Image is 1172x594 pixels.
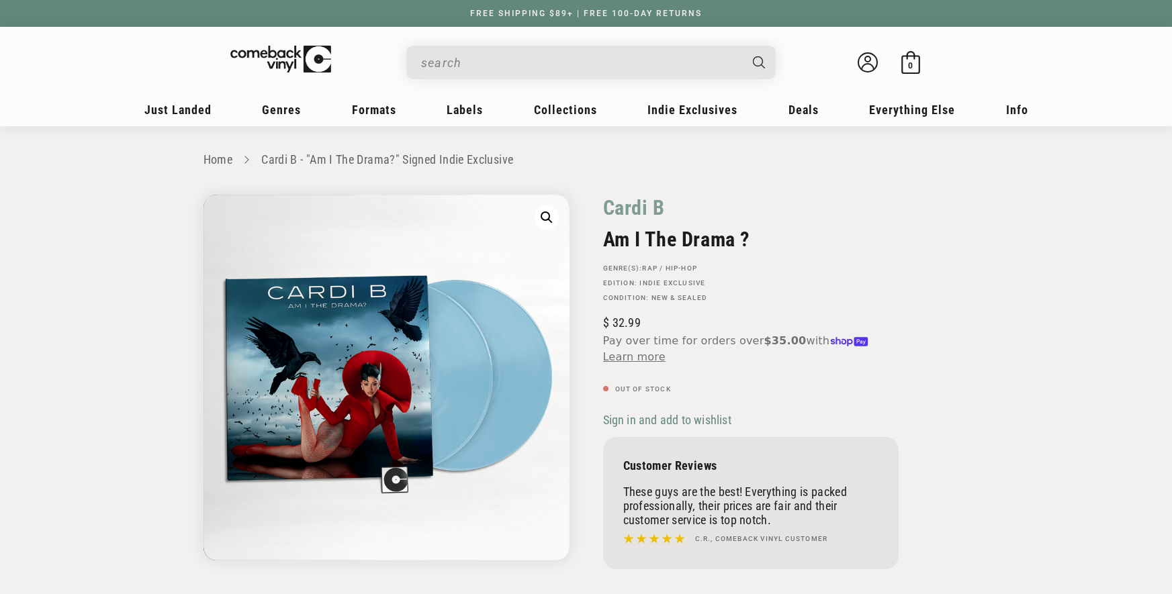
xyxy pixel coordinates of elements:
[603,315,641,330] span: 32.99
[603,412,735,428] button: Sign in and add to wishlist
[647,103,737,117] span: Indie Exclusives
[457,9,715,18] a: FREE SHIPPING $89+ | FREE 100-DAY RETURNS
[603,413,731,427] span: Sign in and add to wishlist
[788,103,819,117] span: Deals
[534,103,597,117] span: Collections
[908,60,913,70] span: 0
[603,195,665,221] a: Cardi B
[639,279,705,287] a: Indie Exclusive
[204,152,232,166] a: Home
[623,458,878,473] p: Customer Reviews
[623,530,685,548] img: star5.svg
[741,46,777,79] button: Search
[144,103,212,117] span: Just Landed
[642,264,697,272] a: Rap / Hip-Hop
[447,103,483,117] span: Labels
[603,279,899,287] p: Edition:
[262,103,301,117] span: Genres
[603,264,899,273] p: GENRE(S):
[421,49,739,77] input: search
[623,485,878,527] p: These guys are the best! Everything is packed professionally, their prices are fair and their cus...
[204,150,969,170] nav: breadcrumbs
[261,152,513,166] a: Cardi B - "Am I The Drama?" Signed Indie Exclusive
[603,228,899,251] h2: Am I The Drama ?
[869,103,955,117] span: Everything Else
[406,46,776,79] div: Search
[695,534,828,544] h4: C.R., Comeback Vinyl customer
[352,103,396,117] span: Formats
[1006,103,1028,117] span: Info
[603,315,609,330] span: $
[603,294,899,302] p: Condition: New & Sealed
[603,385,899,393] p: Out of stock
